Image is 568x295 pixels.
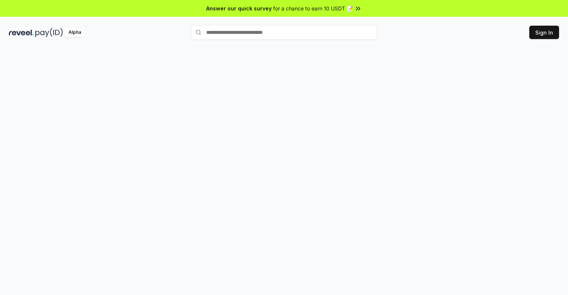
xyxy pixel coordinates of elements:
[9,28,34,37] img: reveel_dark
[529,26,559,39] button: Sign In
[35,28,63,37] img: pay_id
[206,4,272,12] span: Answer our quick survey
[64,28,85,37] div: Alpha
[273,4,353,12] span: for a chance to earn 10 USDT 📝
